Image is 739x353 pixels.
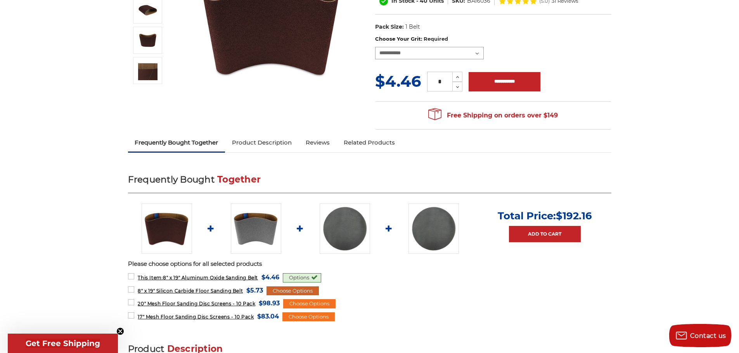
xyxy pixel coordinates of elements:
span: $98.93 [259,298,280,308]
div: Choose Options [282,312,335,322]
span: Together [217,174,261,185]
a: Reviews [299,134,337,151]
img: aluminum oxide 8x19 sanding belt [142,203,192,254]
span: $5.73 [246,285,263,296]
span: Frequently Bought [128,174,215,185]
div: Get Free ShippingClose teaser [8,334,118,353]
span: $83.04 [257,311,279,322]
button: Close teaser [116,327,124,335]
img: 8" x 19" Drum Sander Belt [138,31,157,50]
strong: This Item: [138,275,163,281]
span: 8" x 19" Silicon Carbide Floor Sanding Belt [138,288,243,294]
img: ez8 drum sander belt [138,0,157,20]
dd: 1 Belt [405,23,420,31]
div: Choose Options [267,286,319,296]
small: Required [424,36,448,42]
a: Product Description [225,134,299,151]
span: $192.16 [556,210,592,222]
label: Choose Your Grit: [375,35,611,43]
div: Choose Options [283,299,336,308]
span: Get Free Shipping [26,339,100,348]
span: $4.46 [261,272,279,282]
div: Options [283,273,321,282]
span: $4.46 [375,72,421,91]
span: 17" Mesh Floor Sanding Disc Screens - 10 Pack [138,314,254,320]
span: 20" Mesh Floor Sanding Disc Screens - 10 Pack [138,301,255,307]
p: Please choose options for all selected products [128,260,611,269]
img: 8" x 19" Aluminum Oxide Sanding Belt [138,61,157,80]
p: Total Price: [498,210,592,222]
span: Free Shipping on orders over $149 [428,108,558,123]
dt: Pack Size: [375,23,404,31]
span: Contact us [690,332,726,339]
span: 8" x 19" Aluminum Oxide Sanding Belt [138,275,258,281]
button: Contact us [669,324,731,347]
a: Frequently Bought Together [128,134,225,151]
a: Related Products [337,134,402,151]
a: Add to Cart [509,226,581,242]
